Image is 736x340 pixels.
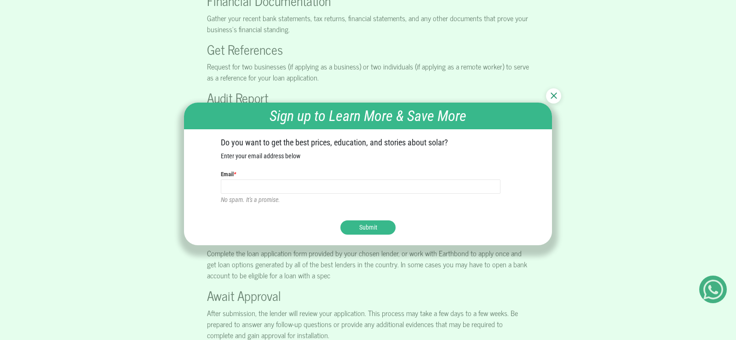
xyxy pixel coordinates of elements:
[340,220,396,235] button: Submit
[221,138,515,148] h2: Do you want to get the best prices, education, and stories about solar?
[221,151,515,161] p: Enter your email address below
[270,107,466,125] em: Sign up to Learn More & Save More
[221,170,236,179] label: Email
[221,195,515,205] p: No spam. It's a promise.
[551,92,557,99] img: Close newsletter btn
